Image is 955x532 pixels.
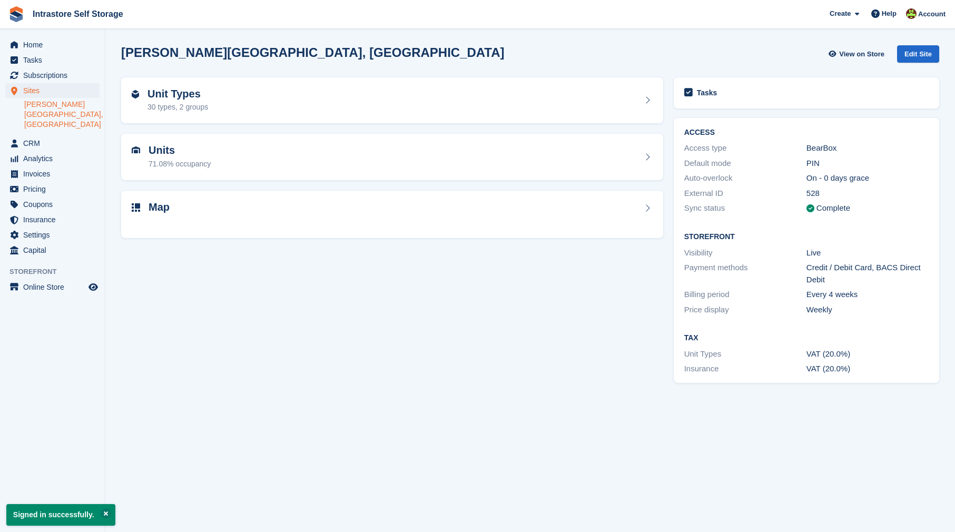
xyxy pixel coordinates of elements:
[23,53,86,67] span: Tasks
[23,151,86,166] span: Analytics
[6,504,115,526] p: Signed in successfully.
[918,9,946,19] span: Account
[906,8,917,19] img: Emily Clark
[5,53,100,67] a: menu
[684,188,806,200] div: External ID
[684,262,806,285] div: Payment methods
[23,136,86,151] span: CRM
[121,77,663,124] a: Unit Types 30 types, 2 groups
[5,37,100,52] a: menu
[149,144,211,156] h2: Units
[684,289,806,301] div: Billing period
[684,142,806,154] div: Access type
[5,136,100,151] a: menu
[882,8,897,19] span: Help
[87,281,100,293] a: Preview store
[8,6,24,22] img: stora-icon-8386f47178a22dfd0bd8f6a31ec36ba5ce8667c1dd55bd0f319d3a0aa187defe.svg
[806,289,929,301] div: Every 4 weeks
[23,68,86,83] span: Subscriptions
[806,363,929,375] div: VAT (20.0%)
[830,8,851,19] span: Create
[5,212,100,227] a: menu
[684,334,929,342] h2: Tax
[23,212,86,227] span: Insurance
[684,247,806,259] div: Visibility
[23,280,86,294] span: Online Store
[149,201,170,213] h2: Map
[5,166,100,181] a: menu
[5,68,100,83] a: menu
[121,45,505,60] h2: [PERSON_NAME][GEOGRAPHIC_DATA], [GEOGRAPHIC_DATA]
[5,151,100,166] a: menu
[684,363,806,375] div: Insurance
[23,197,86,212] span: Coupons
[9,267,105,277] span: Storefront
[684,304,806,316] div: Price display
[147,102,208,113] div: 30 types, 2 groups
[132,146,140,154] img: unit-icn-7be61d7bf1b0ce9d3e12c5938cc71ed9869f7b940bace4675aadf7bd6d80202e.svg
[684,129,929,137] h2: ACCESS
[5,182,100,196] a: menu
[806,172,929,184] div: On - 0 days grace
[806,304,929,316] div: Weekly
[121,191,663,239] a: Map
[806,157,929,170] div: PIN
[684,157,806,170] div: Default mode
[5,243,100,258] a: menu
[897,45,939,67] a: Edit Site
[23,37,86,52] span: Home
[806,348,929,360] div: VAT (20.0%)
[24,100,100,130] a: [PERSON_NAME][GEOGRAPHIC_DATA], [GEOGRAPHIC_DATA]
[5,280,100,294] a: menu
[806,247,929,259] div: Live
[149,159,211,170] div: 71.08% occupancy
[5,228,100,242] a: menu
[697,88,717,97] h2: Tasks
[5,83,100,98] a: menu
[684,233,929,241] h2: Storefront
[839,49,884,60] span: View on Store
[806,188,929,200] div: 528
[806,142,929,154] div: BearBox
[147,88,208,100] h2: Unit Types
[806,262,929,285] div: Credit / Debit Card, BACS Direct Debit
[684,348,806,360] div: Unit Types
[28,5,127,23] a: Intrastore Self Storage
[23,166,86,181] span: Invoices
[23,182,86,196] span: Pricing
[132,203,140,212] img: map-icn-33ee37083ee616e46c38cad1a60f524a97daa1e2b2c8c0bc3eb3415660979fc1.svg
[816,202,850,214] div: Complete
[132,90,139,98] img: unit-type-icn-2b2737a686de81e16bb02015468b77c625bbabd49415b5ef34ead5e3b44a266d.svg
[23,228,86,242] span: Settings
[23,243,86,258] span: Capital
[23,83,86,98] span: Sites
[684,172,806,184] div: Auto-overlock
[684,202,806,214] div: Sync status
[121,134,663,180] a: Units 71.08% occupancy
[897,45,939,63] div: Edit Site
[5,197,100,212] a: menu
[827,45,889,63] a: View on Store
